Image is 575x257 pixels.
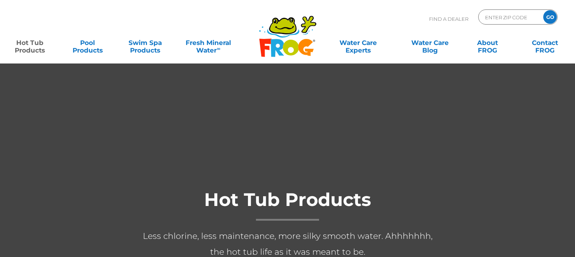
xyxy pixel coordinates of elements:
a: Fresh MineralWater∞ [180,35,236,50]
p: Find A Dealer [429,9,468,28]
a: Water CareBlog [408,35,452,50]
a: ContactFROG [523,35,567,50]
a: Water CareExperts [322,35,395,50]
h1: Hot Tub Products [136,190,439,221]
a: Hot TubProducts [8,35,52,50]
a: Swim SpaProducts [123,35,167,50]
a: PoolProducts [65,35,110,50]
input: GO [543,10,557,24]
input: Zip Code Form [484,12,535,23]
sup: ∞ [217,46,220,51]
a: AboutFROG [465,35,510,50]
